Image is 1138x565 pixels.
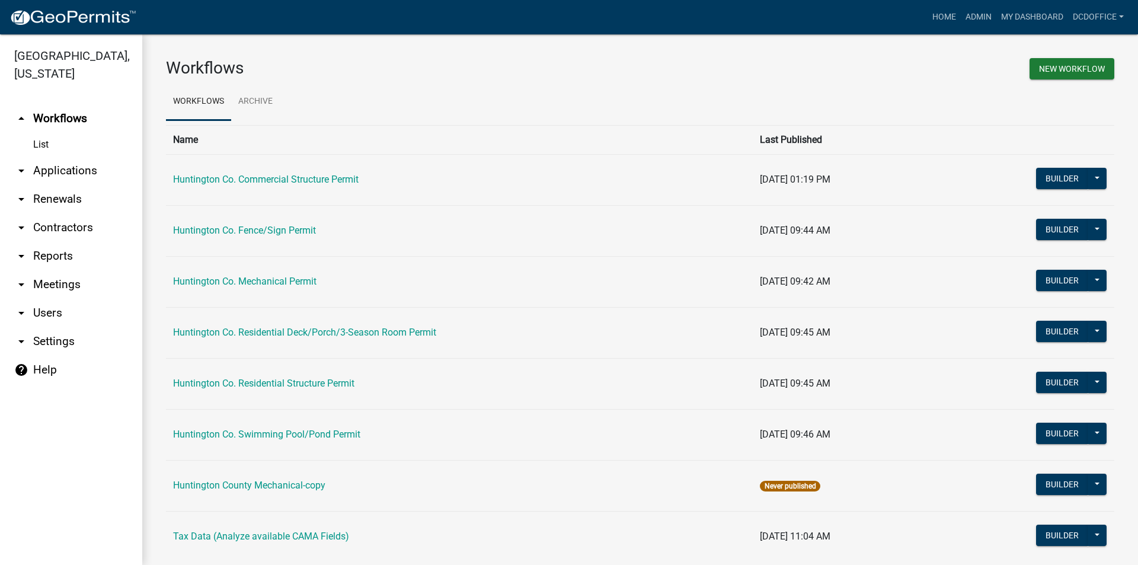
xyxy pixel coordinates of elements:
[1036,372,1088,393] button: Builder
[14,306,28,320] i: arrow_drop_down
[173,174,359,185] a: Huntington Co. Commercial Structure Permit
[166,83,231,121] a: Workflows
[173,378,354,389] a: Huntington Co. Residential Structure Permit
[760,429,830,440] span: [DATE] 09:46 AM
[1036,321,1088,342] button: Builder
[996,6,1068,28] a: My Dashboard
[1036,168,1088,189] button: Builder
[760,531,830,542] span: [DATE] 11:04 AM
[760,174,830,185] span: [DATE] 01:19 PM
[173,327,436,338] a: Huntington Co. Residential Deck/Porch/3-Season Room Permit
[1030,58,1114,79] button: New Workflow
[1068,6,1129,28] a: DCDOffice
[14,221,28,235] i: arrow_drop_down
[14,249,28,263] i: arrow_drop_down
[753,125,932,154] th: Last Published
[173,429,360,440] a: Huntington Co. Swimming Pool/Pond Permit
[961,6,996,28] a: Admin
[760,276,830,287] span: [DATE] 09:42 AM
[166,125,753,154] th: Name
[1036,219,1088,240] button: Builder
[166,58,631,78] h3: Workflows
[173,276,317,287] a: Huntington Co. Mechanical Permit
[760,481,820,491] span: Never published
[1036,474,1088,495] button: Builder
[231,83,280,121] a: Archive
[14,363,28,377] i: help
[1036,525,1088,546] button: Builder
[173,480,325,491] a: Huntington County Mechanical-copy
[1036,423,1088,444] button: Builder
[173,225,316,236] a: Huntington Co. Fence/Sign Permit
[14,164,28,178] i: arrow_drop_down
[14,334,28,349] i: arrow_drop_down
[760,378,830,389] span: [DATE] 09:45 AM
[928,6,961,28] a: Home
[760,225,830,236] span: [DATE] 09:44 AM
[173,531,349,542] a: Tax Data (Analyze available CAMA Fields)
[1036,270,1088,291] button: Builder
[14,277,28,292] i: arrow_drop_down
[760,327,830,338] span: [DATE] 09:45 AM
[14,192,28,206] i: arrow_drop_down
[14,111,28,126] i: arrow_drop_up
